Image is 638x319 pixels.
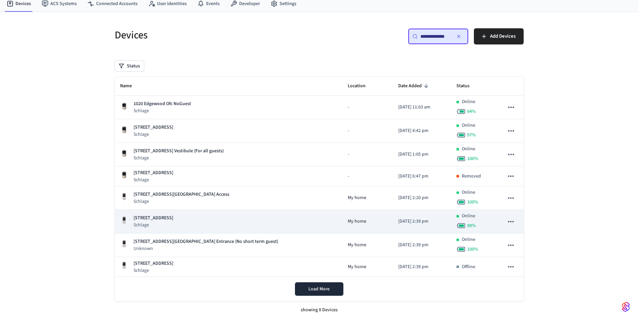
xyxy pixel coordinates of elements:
[134,148,224,155] p: [STREET_ADDRESS] Vestibule (For all guests)
[134,198,229,205] p: Schlage
[467,132,476,138] span: 97 %
[467,108,476,115] span: 84 %
[348,263,366,270] span: My home
[308,286,330,292] span: Load More
[467,155,478,162] span: 100 %
[462,213,475,220] p: Online
[348,104,349,111] span: -
[398,173,446,180] p: [DATE] 6:47 pm
[115,28,315,42] h5: Devices
[120,261,128,269] img: Yale Assure Touchscreen Wifi Smart Lock, Satin Nickel, Front
[134,267,173,274] p: Schlage
[134,222,173,228] p: Schlage
[462,146,475,153] p: Online
[134,238,278,245] p: [STREET_ADDRESS][GEOGRAPHIC_DATA] Entrance (No short term guest)
[462,236,475,243] p: Online
[115,61,144,71] button: Status
[134,260,173,267] p: [STREET_ADDRESS]
[120,102,128,110] img: Schlage Sense Smart Deadbolt with Camelot Trim, Front
[398,194,446,201] p: [DATE] 2:20 pm
[134,215,173,222] p: [STREET_ADDRESS]
[348,218,366,225] span: My home
[462,98,475,105] p: Online
[295,282,343,296] button: Load More
[134,131,173,138] p: Schlage
[348,194,366,201] span: My home
[348,127,349,134] span: -
[474,28,524,44] button: Add Devices
[348,173,349,180] span: -
[134,107,191,114] p: Schlage
[134,177,173,183] p: Schlage
[398,242,446,249] p: [DATE] 2:39 pm
[348,151,349,158] span: -
[622,301,630,312] img: SeamLogoGradient.69752ec5.svg
[348,242,366,249] span: My home
[467,246,478,253] span: 100 %
[348,81,374,91] span: Location
[134,191,229,198] p: [STREET_ADDRESS][GEOGRAPHIC_DATA] Access
[120,193,128,201] img: Yale Assure Touchscreen Wifi Smart Lock, Satin Nickel, Front
[398,263,446,270] p: [DATE] 2:39 pm
[120,216,128,224] img: Yale Assure Touchscreen Wifi Smart Lock, Satin Nickel, Front
[134,100,191,107] p: 1020 Edgewood Ofc NoGuest
[134,124,173,131] p: [STREET_ADDRESS]
[134,155,224,161] p: Schlage
[398,81,430,91] span: Date Added
[120,81,141,91] span: Name
[115,301,524,319] div: showing 8 Devices
[490,32,516,41] span: Add Devices
[120,149,128,157] img: Schlage Sense Smart Deadbolt with Camelot Trim, Front
[134,245,278,252] p: Unknown
[120,126,128,134] img: Schlage Sense Smart Deadbolt with Camelot Trim, Front
[398,218,446,225] p: [DATE] 2:39 pm
[120,171,128,179] img: Schlage Sense Smart Deadbolt with Camelot Trim, Front
[398,151,446,158] p: [DATE] 1:05 pm
[120,240,128,248] img: Yale Assure Touchscreen Wifi Smart Lock, Satin Nickel, Front
[467,222,476,229] span: 98 %
[462,263,475,270] p: Offline
[115,77,524,277] table: sticky table
[462,173,481,180] p: Removed
[462,122,475,129] p: Online
[462,189,475,196] p: Online
[467,199,478,205] span: 100 %
[134,169,173,177] p: [STREET_ADDRESS]
[398,127,446,134] p: [DATE] 4:42 pm
[456,81,478,91] span: Status
[398,104,446,111] p: [DATE] 11:03 am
